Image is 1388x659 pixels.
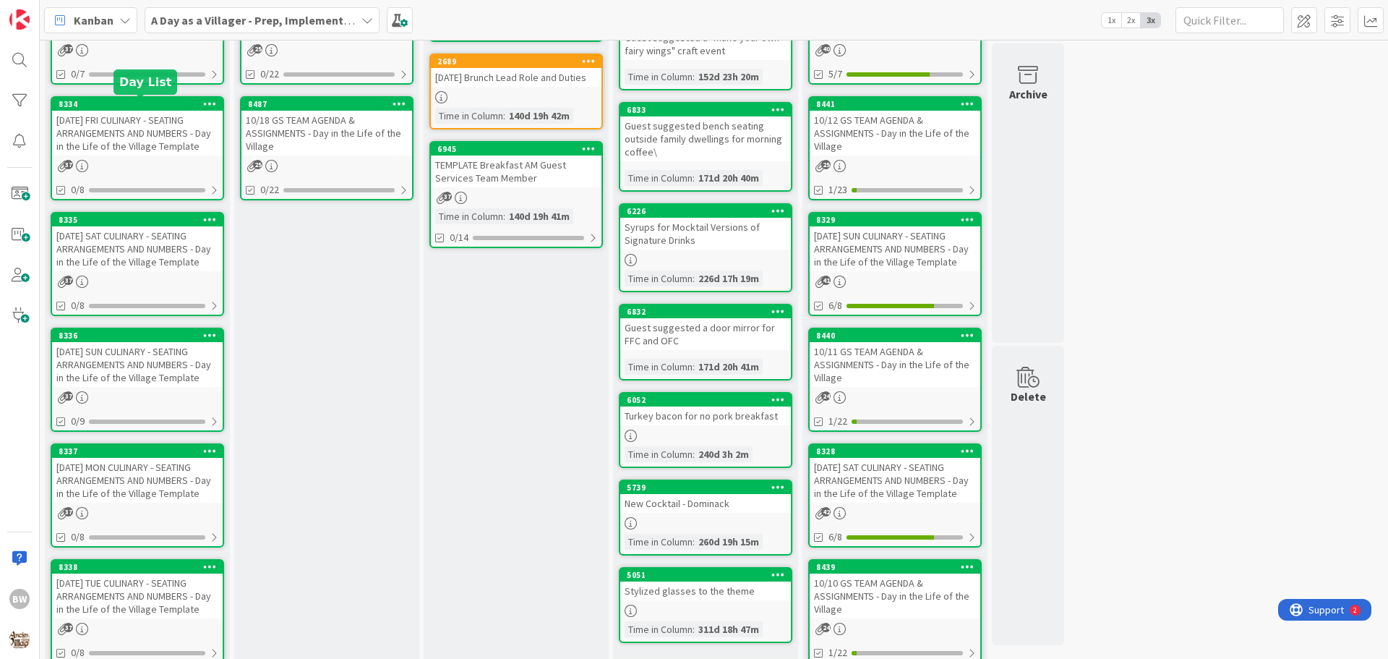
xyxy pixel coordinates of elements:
[431,68,601,87] div: [DATE] Brunch Lead Role and Duties
[260,67,279,82] span: 0/22
[59,562,223,572] div: 8338
[693,621,695,637] span: :
[620,28,791,60] div: Guest suggested a "make your own fairy wings" craft event
[1102,13,1121,27] span: 1x
[625,271,693,286] div: Time in Column
[693,359,695,375] span: :
[625,621,693,637] div: Time in Column
[52,98,223,156] div: 8334[DATE] FRI CULINARY - SEATING ARRANGEMENTS AND NUMBERS - Day in the Life of the Village Template
[64,623,73,632] span: 37
[810,329,980,342] div: 8440
[52,213,223,226] div: 8335
[810,329,980,387] div: 844010/11 GS TEAM AGENDA & ASSIGNMENTS - Day in the Life of the Village
[810,445,980,503] div: 8328[DATE] SAT CULINARY - SEATING ARRANGEMENTS AND NUMBERS - Day in the Life of the Village Template
[505,208,573,224] div: 140d 19h 41m
[9,589,30,609] div: BW
[625,170,693,186] div: Time in Column
[620,569,791,600] div: 5051Stylized glasses to the theme
[450,230,468,245] span: 0/14
[52,458,223,503] div: [DATE] MON CULINARY - SEATING ARRANGEMENTS AND NUMBERS - Day in the Life of the Village Template
[810,213,980,271] div: 8329[DATE] SUN CULINARY - SEATING ARRANGEMENTS AND NUMBERS - Day in the Life of the Village Template
[816,446,980,456] div: 8328
[821,160,831,169] span: 25
[253,44,262,54] span: 25
[821,391,831,401] span: 24
[627,307,791,317] div: 6832
[693,534,695,550] span: :
[503,108,505,124] span: :
[810,561,980,574] div: 8439
[1175,7,1284,33] input: Quick Filter...
[431,143,601,187] div: 6945TEMPLATE Breakfast AM Guest Services Team Member
[435,108,503,124] div: Time in Column
[620,481,791,494] div: 5739
[59,215,223,225] div: 8335
[620,394,791,407] div: 6052
[75,6,79,17] div: 2
[695,170,763,186] div: 171d 20h 40m
[828,298,842,313] span: 6/8
[59,331,223,341] div: 8336
[9,9,30,30] img: Visit kanbanzone.com
[693,446,695,462] span: :
[71,67,85,82] span: 0/7
[816,99,980,109] div: 8441
[810,445,980,458] div: 8328
[241,111,412,156] div: 10/18 GS TEAM AGENDA & ASSIGNMENTS - Day in the Life of the Village
[1121,13,1141,27] span: 2x
[693,69,695,85] span: :
[71,530,85,545] span: 0/8
[625,69,693,85] div: Time in Column
[503,208,505,224] span: :
[620,407,791,425] div: Turkey bacon for no pork breakfast
[828,414,847,429] span: 1/22
[52,213,223,271] div: 8335[DATE] SAT CULINARY - SEATING ARRANGEMENTS AND NUMBERS - Day in the Life of the Village Template
[437,144,601,154] div: 6945
[620,569,791,582] div: 5051
[810,574,980,618] div: 10/10 GS TEAM AGENDA & ASSIGNMENTS - Day in the Life of the Village
[816,215,980,225] div: 8329
[260,182,279,197] span: 0/22
[620,205,791,218] div: 6226
[620,218,791,250] div: Syrups for Mocktail Versions of Signature Drinks
[816,331,980,341] div: 8440
[810,98,980,156] div: 844110/12 GS TEAM AGENDA & ASSIGNMENTS - Day in the Life of the Village
[1141,13,1160,27] span: 3x
[241,98,412,156] div: 848710/18 GS TEAM AGENDA & ASSIGNMENTS - Day in the Life of the Village
[52,561,223,574] div: 8338
[119,75,171,89] h5: Day List
[627,570,791,580] div: 5051
[625,446,693,462] div: Time in Column
[435,208,503,224] div: Time in Column
[828,182,847,197] span: 1/23
[241,98,412,111] div: 8487
[810,111,980,156] div: 10/12 GS TEAM AGENDA & ASSIGNMENTS - Day in the Life of the Village
[9,629,30,650] img: avatar
[431,143,601,156] div: 6945
[620,481,791,513] div: 5739New Cocktail - Dominack
[695,359,763,375] div: 171d 20h 41m
[695,534,763,550] div: 260d 19h 15m
[816,562,980,572] div: 8439
[620,103,791,116] div: 6833
[505,108,573,124] div: 140d 19h 42m
[693,271,695,286] span: :
[695,271,763,286] div: 226d 17h 19m
[71,182,85,197] span: 0/8
[64,276,73,285] span: 37
[620,494,791,513] div: New Cocktail - Dominack
[821,507,831,516] span: 42
[431,55,601,87] div: 2689[DATE] Brunch Lead Role and Duties
[52,574,223,618] div: [DATE] TUE CULINARY - SEATING ARRANGEMENTS AND NUMBERS - Day in the Life of the Village Template
[828,530,842,545] span: 6/8
[620,116,791,161] div: Guest suggested bench seating outside family dwellings for morning coffee\
[695,69,763,85] div: 152d 23h 20m
[620,318,791,350] div: Guest suggested a door mirror for FFC and OFC
[71,298,85,313] span: 0/8
[64,507,73,516] span: 37
[810,98,980,111] div: 8441
[248,99,412,109] div: 8487
[30,2,66,20] span: Support
[52,329,223,387] div: 8336[DATE] SUN CULINARY - SEATING ARRANGEMENTS AND NUMBERS - Day in the Life of the Village Template
[52,98,223,111] div: 8334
